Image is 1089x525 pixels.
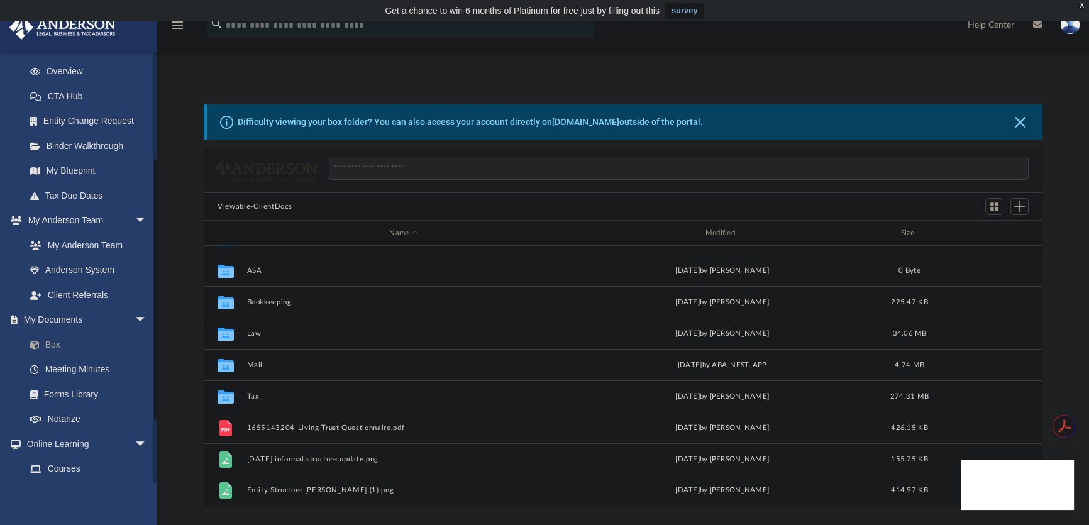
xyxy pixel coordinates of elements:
div: Get a chance to win 6 months of Platinum for free just by filling out this [385,3,660,18]
a: Courses [18,456,160,482]
a: Box [18,332,166,357]
div: id [209,228,241,239]
a: Entity Change Request [18,109,166,134]
button: 1655143204-Living Trust Questionnaire.pdf [247,424,560,432]
div: grid [204,246,1042,506]
div: [DATE] by [PERSON_NAME] [566,328,879,340]
a: Meeting Minutes [18,357,166,382]
a: My Anderson Teamarrow_drop_down [9,208,160,233]
div: [DATE] by [PERSON_NAME] [566,423,879,434]
span: 225.47 KB [891,299,927,306]
button: Bookkeeping [247,298,560,306]
a: My Documentsarrow_drop_down [9,307,166,333]
a: Forms Library [18,382,160,407]
div: Modified [565,228,879,239]
a: survey [665,3,704,18]
button: Mail [247,361,560,369]
button: [DATE].informal.structure.update.png [247,455,560,463]
div: Difficulty viewing your box folder? You can also access your account directly on outside of the p... [238,116,703,129]
div: [DATE] by [PERSON_NAME] [566,265,879,277]
i: menu [170,18,185,33]
a: Video Training [18,481,153,506]
button: Entity Structure [PERSON_NAME] (1).png [247,486,560,494]
a: [DOMAIN_NAME] [552,117,619,127]
span: 426.15 KB [891,424,927,431]
a: Anderson System [18,258,160,283]
button: Switch to Grid View [985,198,1004,216]
img: Anderson Advisors Platinum Portal [6,15,119,40]
i: search [210,17,224,31]
button: Close [1012,113,1029,131]
a: My Blueprint [18,158,160,184]
span: 4.74 MB [895,362,924,368]
button: Viewable-ClientDocs [218,201,292,213]
a: Client Referrals [18,282,160,307]
input: Search files and folders [329,157,1029,180]
div: [DATE] by ABA_NEST_APP [566,360,879,371]
span: 0 Byte [898,267,920,274]
a: Overview [18,59,166,84]
a: menu [170,24,185,33]
button: ASA [247,267,560,275]
span: 414.97 KB [891,487,927,494]
div: [DATE] by [PERSON_NAME] [566,454,879,465]
span: arrow_drop_down [135,208,160,234]
div: [DATE] by [PERSON_NAME] [566,485,879,496]
div: [DATE] by [PERSON_NAME] [566,391,879,402]
div: id [940,228,1028,239]
button: Tax [247,392,560,401]
a: Binder Walkthrough [18,133,166,158]
button: Add [1010,198,1029,216]
span: 155.75 KB [891,456,927,463]
span: arrow_drop_down [135,307,160,333]
span: arrow_drop_down [135,431,160,457]
a: Notarize [18,407,166,432]
a: My Anderson Team [18,233,153,258]
a: CTA Hub [18,84,166,109]
div: Name [246,228,560,239]
span: 274.31 MB [890,393,929,400]
a: Online Learningarrow_drop_down [9,431,160,456]
div: close [1078,2,1086,9]
div: [DATE] by [PERSON_NAME] [566,297,879,308]
img: User Pic [1061,16,1080,34]
a: Tax Due Dates [18,183,166,208]
span: 34.06 MB [893,330,927,337]
div: Size [885,228,935,239]
button: Law [247,329,560,338]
